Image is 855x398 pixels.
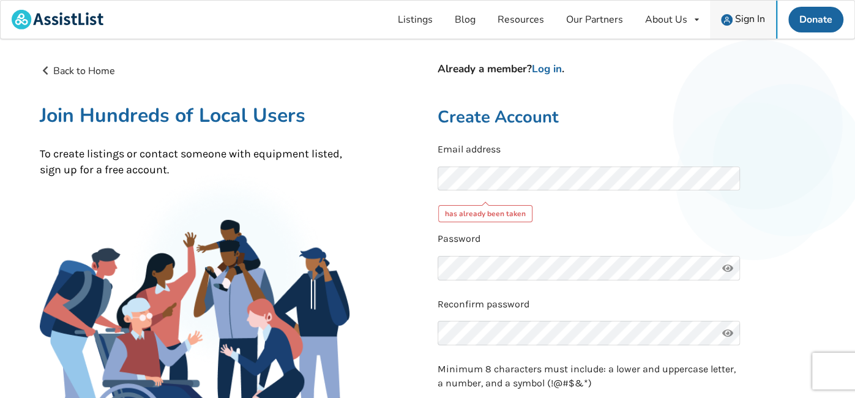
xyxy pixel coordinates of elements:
h2: Create Account [438,107,816,128]
p: Email address [438,143,816,157]
a: Resources [487,1,555,39]
img: assistlist-logo [12,10,103,29]
a: Donate [788,7,843,32]
span: Sign In [735,12,765,26]
p: To create listings or contact someone with equipment listed, sign up for a free account. [40,146,350,178]
a: Our Partners [555,1,634,39]
a: user icon Sign In [710,1,776,39]
a: Blog [444,1,487,39]
a: Listings [387,1,444,39]
p: Password [438,232,816,246]
p: Minimum 8 characters must include: a lower and uppercase letter, a number, and a symbol (!@#$&*) [438,362,740,391]
img: user icon [721,14,733,26]
a: Log in [532,62,562,76]
a: Back to Home [40,64,116,78]
div: About Us [645,15,687,24]
div: has already been taken [438,205,532,222]
h4: Already a member? . [438,62,816,76]
p: Reconfirm password [438,298,816,312]
h1: Join Hundreds of Local Users [40,103,350,128]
